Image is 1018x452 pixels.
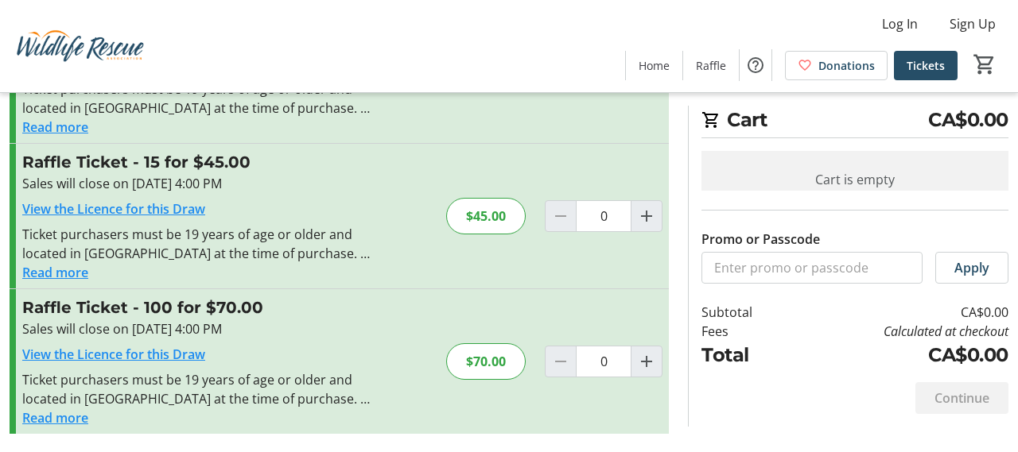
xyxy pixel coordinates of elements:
[785,51,888,80] a: Donations
[22,150,370,174] h3: Raffle Ticket - 15 for $45.00
[10,6,151,86] img: Wildlife Rescue Association of British Columbia's Logo
[22,408,88,427] button: Read more
[631,346,662,377] button: Increment by one
[22,174,370,193] div: Sales will close on [DATE] 4:00 PM
[970,50,999,79] button: Cart
[791,303,1008,322] td: CA$0.00
[935,252,1008,284] button: Apply
[907,57,945,74] span: Tickets
[22,346,205,363] a: View the Licence for this Draw
[22,225,370,263] div: Ticket purchasers must be 19 years of age or older and located in [GEOGRAPHIC_DATA] at the time o...
[928,106,1008,134] span: CA$0.00
[701,303,791,322] td: Subtotal
[701,322,791,341] td: Fees
[683,51,739,80] a: Raffle
[22,200,205,218] a: View the Licence for this Draw
[869,11,931,37] button: Log In
[882,14,918,33] span: Log In
[701,341,791,369] td: Total
[446,198,526,234] div: $45.00
[631,201,662,231] button: Increment by one
[701,151,1008,208] div: Cart is empty
[701,230,820,249] label: Promo or Passcode
[818,57,875,74] span: Donations
[22,79,370,118] div: Ticket purchasers must be 19 years of age or older and located in [GEOGRAPHIC_DATA] at the time o...
[22,319,370,338] div: Sales will close on [DATE] 4:00 PM
[22,263,88,282] button: Read more
[696,57,726,74] span: Raffle
[954,258,989,277] span: Apply
[639,57,670,74] span: Home
[791,322,1008,341] td: Calculated at checkout
[576,200,631,232] input: Raffle Ticket Quantity
[626,51,682,80] a: Home
[576,346,631,377] input: Raffle Ticket Quantity
[894,51,958,80] a: Tickets
[937,11,1008,37] button: Sign Up
[791,341,1008,369] td: CA$0.00
[22,296,370,319] h3: Raffle Ticket - 100 for $70.00
[22,118,88,137] button: Read more
[740,49,771,81] button: Help
[701,252,923,284] input: Enter promo or passcode
[446,343,526,380] div: $70.00
[22,370,370,408] div: Ticket purchasers must be 19 years of age or older and located in [GEOGRAPHIC_DATA] at the time o...
[701,106,1008,138] h2: Cart
[950,14,996,33] span: Sign Up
